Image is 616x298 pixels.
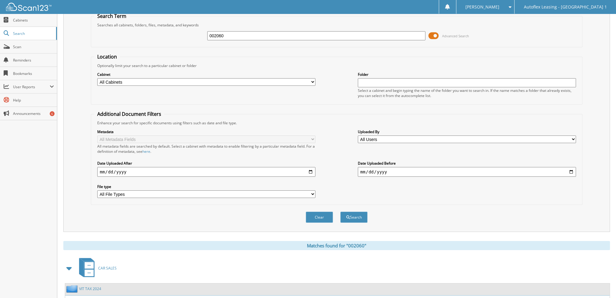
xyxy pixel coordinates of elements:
[13,111,54,116] span: Announcements
[13,18,54,23] span: Cabinets
[358,88,576,98] div: Select a cabinet and begin typing the name of the folder you want to search in. If the name match...
[358,161,576,166] label: Date Uploaded Before
[94,63,579,68] div: Optionally limit your search to a particular cabinet or folder
[13,44,54,49] span: Scan
[358,167,576,177] input: end
[75,256,117,280] a: CAR SALES
[13,58,54,63] span: Reminders
[340,212,368,223] button: Search
[358,129,576,134] label: Uploaded By
[97,161,315,166] label: Date Uploaded After
[66,285,79,293] img: folder2.png
[13,31,53,36] span: Search
[465,5,499,9] span: [PERSON_NAME]
[13,98,54,103] span: Help
[94,120,579,126] div: Enhance your search for specific documents using filters such as date and file type.
[63,241,610,250] div: Matches found for "002060"
[306,212,333,223] button: Clear
[97,72,315,77] label: Cabinet
[142,149,150,154] a: here
[97,129,315,134] label: Metadata
[6,3,52,11] img: scan123-logo-white.svg
[94,22,579,28] div: Searches all cabinets, folders, files, metadata, and keywords
[94,53,120,60] legend: Location
[13,71,54,76] span: Bookmarks
[79,286,101,291] a: VIT TAX 2024
[97,167,315,177] input: start
[524,5,607,9] span: Autoflex Leasing - [GEOGRAPHIC_DATA] 1
[97,184,315,189] label: File type
[13,84,50,89] span: User Reports
[586,269,616,298] iframe: Chat Widget
[97,144,315,154] div: All metadata fields are searched by default. Select a cabinet with metadata to enable filtering b...
[358,72,576,77] label: Folder
[94,13,129,19] legend: Search Term
[98,266,117,271] span: CAR SALES
[442,34,469,38] span: Advanced Search
[50,111,55,116] div: 6
[94,111,164,117] legend: Additional Document Filters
